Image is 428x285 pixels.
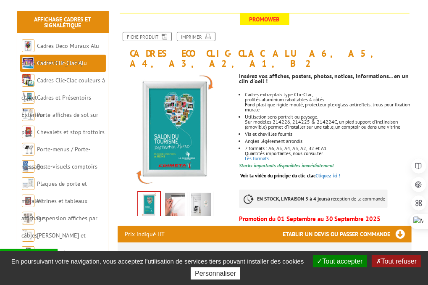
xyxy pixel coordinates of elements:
[245,146,412,156] p: 7 formats : A6, A5, A4, A3, A2, B2 et A1 Quantités importantes, nous consulter.
[191,193,211,219] img: cadre_clic_clac_214226.jpg
[245,132,412,137] p: Vis et chevilles fournis
[239,216,412,222] p: Promotion du 01 Septembre au 30 Septembre 2025
[245,92,412,112] li: Cadres extra-plats type Clic-Clac, profilés aluminium rabattables 4 côtés. Fond plastique rigide ...
[240,172,315,179] span: Voir la vidéo du principe du clic-clac
[240,172,341,179] a: Voir la vidéo du principe du clic-clacCliquez-ici !
[123,32,172,41] a: Fiche produit
[313,255,367,267] button: Tout accepter
[22,197,88,222] a: Vitrines et tableaux affichage
[22,180,87,205] a: Plaques de porte et murales
[22,42,100,67] a: Cadres Deco Muraux Alu ou [GEOGRAPHIC_DATA]
[257,195,328,202] strong: EN STOCK, LIVRAISON 3 à 4 jours
[245,139,412,144] li: Angles légèrement arrondis
[37,163,98,170] a: Porte-visuels comptoirs
[191,267,240,280] button: Personnaliser (fenêtre modale)
[239,190,388,208] p: à réception de la commande
[22,177,34,190] img: Plaques de porte et murales
[177,32,215,41] a: Imprimer
[239,162,334,169] font: Stocks importants disponibles immédiatement
[138,192,160,218] img: cadres_aluminium_clic_clac_214226_4.jpg
[283,226,412,243] h3: Etablir un devis ou passer commande
[239,72,409,85] strong: Insérez vos affiches, posters, photos, notices, informations... en un clin d'oeil !
[22,94,92,119] a: Cadres et Présentoirs Extérieur
[22,143,34,156] img: Porte-menus / Porte-messages
[22,77,105,101] a: Cadres Clic-Clac couleurs à clapet
[22,111,99,136] a: Porte-affiches de sol sur pied
[165,193,185,219] img: cadre_alu_affichage_visu_clic_a6_a5_a4_a3_a2_a1_b2_214226_214225_214224c_214224_214223_214222_214...
[22,59,87,84] a: Cadres Clic-Clac Alu Clippant
[22,214,98,239] a: Suspension affiches par câbles
[372,255,421,267] button: Tout refuser
[240,13,289,25] span: Promoweb
[118,73,233,188] img: cadres_aluminium_clic_clac_214226_4.jpg
[22,40,34,52] img: Cadres Deco Muraux Alu ou Bois
[37,128,105,136] a: Chevalets et stop trottoirs
[22,145,91,170] a: Porte-menus / Porte-messages
[245,155,269,161] a: Les formats
[245,114,412,129] li: Utilisation sens portrait ou paysage. Sur modèles 214226, 214225 & 214224C, un pied support d'inc...
[34,16,92,29] a: Affichage Cadres et Signalétique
